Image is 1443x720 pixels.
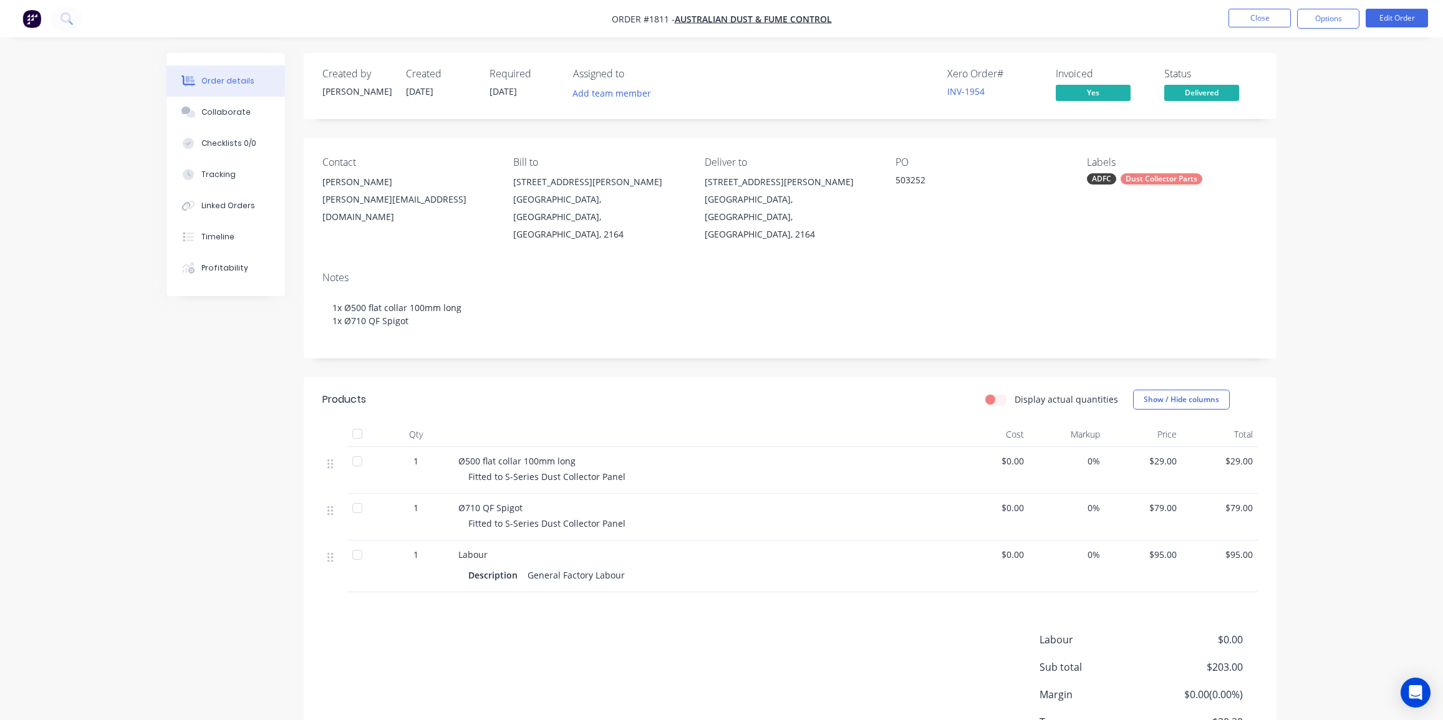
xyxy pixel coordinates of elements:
div: Tracking [201,169,236,180]
div: Created [406,68,475,80]
button: Options [1297,9,1359,29]
div: Notes [322,272,1258,284]
div: Qty [379,422,453,447]
div: Status [1164,68,1258,80]
span: $0.00 ( 0.00 %) [1151,687,1243,702]
div: Timeline [201,231,234,242]
div: General Factory Labour [523,566,630,584]
div: [STREET_ADDRESS][PERSON_NAME][GEOGRAPHIC_DATA], [GEOGRAPHIC_DATA], [GEOGRAPHIC_DATA], 2164 [705,173,876,243]
div: [GEOGRAPHIC_DATA], [GEOGRAPHIC_DATA], [GEOGRAPHIC_DATA], 2164 [513,191,684,243]
span: 0% [1034,548,1101,561]
button: Linked Orders [166,190,285,221]
div: Profitability [201,262,248,274]
div: 503252 [895,173,1051,191]
div: Price [1105,422,1182,447]
div: Bill to [513,156,684,168]
div: Description [468,566,523,584]
span: 1 [413,454,418,468]
span: Fitted to S-Series Dust Collector Panel [468,517,625,529]
div: 1x Ø500 flat collar 100mm long 1x Ø710 QF Spigot [322,289,1258,340]
div: Collaborate [201,107,251,118]
span: $0.00 [957,548,1024,561]
button: Add team member [573,85,658,102]
span: 1 [413,548,418,561]
div: Cost [952,422,1029,447]
button: Order details [166,65,285,97]
span: $95.00 [1187,548,1253,561]
span: $79.00 [1110,501,1177,514]
div: Contact [322,156,493,168]
div: [PERSON_NAME][PERSON_NAME][EMAIL_ADDRESS][DOMAIN_NAME] [322,173,493,226]
div: Deliver to [705,156,876,168]
div: [STREET_ADDRESS][PERSON_NAME][GEOGRAPHIC_DATA], [GEOGRAPHIC_DATA], [GEOGRAPHIC_DATA], 2164 [513,173,684,243]
div: Required [490,68,558,80]
span: 1 [413,501,418,514]
span: $29.00 [1110,454,1177,468]
div: Checklists 0/0 [201,138,256,149]
div: [PERSON_NAME][EMAIL_ADDRESS][DOMAIN_NAME] [322,191,493,226]
span: $0.00 [957,454,1024,468]
div: Labels [1087,156,1258,168]
div: [STREET_ADDRESS][PERSON_NAME] [513,173,684,191]
span: Fitted to S-Series Dust Collector Panel [468,471,625,482]
button: Show / Hide columns [1133,390,1230,410]
span: Margin [1040,687,1151,702]
span: 0% [1034,501,1101,514]
button: Add team member [566,85,658,102]
img: Factory [22,9,41,28]
button: Tracking [166,159,285,190]
div: Total [1182,422,1258,447]
div: [GEOGRAPHIC_DATA], [GEOGRAPHIC_DATA], [GEOGRAPHIC_DATA], 2164 [705,191,876,243]
div: Markup [1029,422,1106,447]
span: Sub total [1040,660,1151,674]
button: Delivered [1164,85,1239,103]
a: INV-1954 [947,85,985,97]
span: Labour [1040,632,1151,647]
div: ADFC [1087,173,1116,185]
span: $0.00 [1151,632,1243,647]
span: Labour [458,549,488,560]
span: Order #1811 - [612,13,675,25]
span: $29.00 [1187,454,1253,468]
span: $95.00 [1110,548,1177,561]
div: Invoiced [1056,68,1149,80]
span: Ø710 QF Spigot [458,502,523,514]
span: 0% [1034,454,1101,468]
div: Linked Orders [201,200,255,211]
a: Australian Dust & Fume Control [675,13,832,25]
div: [PERSON_NAME] [322,173,493,191]
div: [PERSON_NAME] [322,85,391,98]
span: $79.00 [1187,501,1253,514]
span: Ø500 flat collar 100mm long [458,455,576,467]
div: Assigned to [573,68,698,80]
div: Order details [201,75,254,87]
button: Checklists 0/0 [166,128,285,159]
button: Edit Order [1366,9,1428,27]
span: $203.00 [1151,660,1243,674]
button: Timeline [166,221,285,252]
div: [STREET_ADDRESS][PERSON_NAME] [705,173,876,191]
div: Xero Order # [947,68,1041,80]
button: Close [1228,9,1291,27]
span: $0.00 [957,501,1024,514]
button: Profitability [166,252,285,284]
div: Products [322,392,366,407]
div: Dust Collector Parts [1121,173,1202,185]
span: [DATE] [406,85,433,97]
span: Delivered [1164,85,1239,100]
span: [DATE] [490,85,517,97]
label: Display actual quantities [1015,393,1118,406]
div: PO [895,156,1066,168]
button: Collaborate [166,97,285,128]
span: Yes [1056,85,1131,100]
div: Created by [322,68,391,80]
div: Open Intercom Messenger [1401,678,1431,708]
